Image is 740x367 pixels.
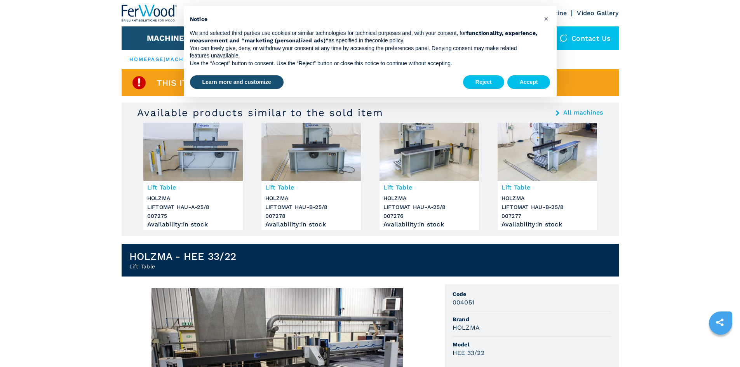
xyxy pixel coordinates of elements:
button: Machines [147,33,190,43]
iframe: Chat [707,332,734,361]
a: Lift Table HOLZMA LIFTOMAT HAU-B-25/8Lift TableHOLZMALIFTOMAT HAU-B-25/8007278Availability:in stock [261,123,361,230]
img: Lift Table HOLZMA LIFTOMAT HAU-A-25/8 [143,123,243,181]
strong: functionality, experience, measurement and “marketing (personalized ads)” [190,30,538,44]
img: Contact us [560,34,568,42]
h3: HOLZMA LIFTOMAT HAU-B-25/8 007278 [265,194,357,221]
a: All machines [563,110,603,116]
a: machines [165,56,199,62]
h2: Lift Table [129,263,237,270]
div: Availability : in stock [265,223,357,226]
span: Code [453,290,611,298]
h3: HOLZMA LIFTOMAT HAU-A-25/8 007276 [383,194,475,221]
a: Video Gallery [577,9,618,17]
h2: Notice [190,16,538,23]
div: Contact us [552,26,619,50]
h3: HEE 33/22 [453,348,484,357]
button: Accept [507,75,550,89]
h3: Lift Table [383,183,475,192]
a: Lift Table HOLZMA LIFTOMAT HAU-A-25/8Lift TableHOLZMALIFTOMAT HAU-A-25/8007275Availability:in stock [143,123,243,230]
div: Availability : in stock [147,223,239,226]
h3: 004051 [453,298,475,307]
a: sharethis [710,313,730,332]
button: Close this notice [540,12,553,25]
a: cookie policy [372,37,403,43]
h3: Available products similar to the sold item [137,106,383,119]
p: Use the “Accept” button to consent. Use the “Reject” button or close this notice to continue with... [190,60,538,68]
h3: HOLZMA LIFTOMAT HAU-A-25/8 007275 [147,194,239,221]
img: SoldProduct [131,75,147,90]
button: Reject [463,75,504,89]
h3: Lift Table [147,183,239,192]
span: × [544,14,548,23]
a: HOMEPAGE [129,56,164,62]
img: Lift Table HOLZMA LIFTOMAT HAU-A-25/8 [380,123,479,181]
span: | [164,56,165,62]
h3: Lift Table [265,183,357,192]
img: Lift Table HOLZMA LIFTOMAT HAU-B-25/8 [498,123,597,181]
button: Learn more and customize [190,75,284,89]
h3: HOLZMA [453,323,480,332]
img: Lift Table HOLZMA LIFTOMAT HAU-B-25/8 [261,123,361,181]
a: Lift Table HOLZMA LIFTOMAT HAU-B-25/8Lift TableHOLZMALIFTOMAT HAU-B-25/8007277Availability:in stock [498,123,597,230]
h3: Lift Table [501,183,593,192]
h1: HOLZMA - HEE 33/22 [129,250,237,263]
span: Model [453,341,611,348]
img: Ferwood [122,5,178,22]
div: Availability : in stock [383,223,475,226]
div: Availability : in stock [501,223,593,226]
h3: HOLZMA LIFTOMAT HAU-B-25/8 007277 [501,194,593,221]
p: You can freely give, deny, or withdraw your consent at any time by accessing the preferences pane... [190,45,538,60]
a: Lift Table HOLZMA LIFTOMAT HAU-A-25/8Lift TableHOLZMALIFTOMAT HAU-A-25/8007276Availability:in stock [380,123,479,230]
span: Brand [453,315,611,323]
span: This item is already sold [157,78,280,87]
p: We and selected third parties use cookies or similar technologies for technical purposes and, wit... [190,30,538,45]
